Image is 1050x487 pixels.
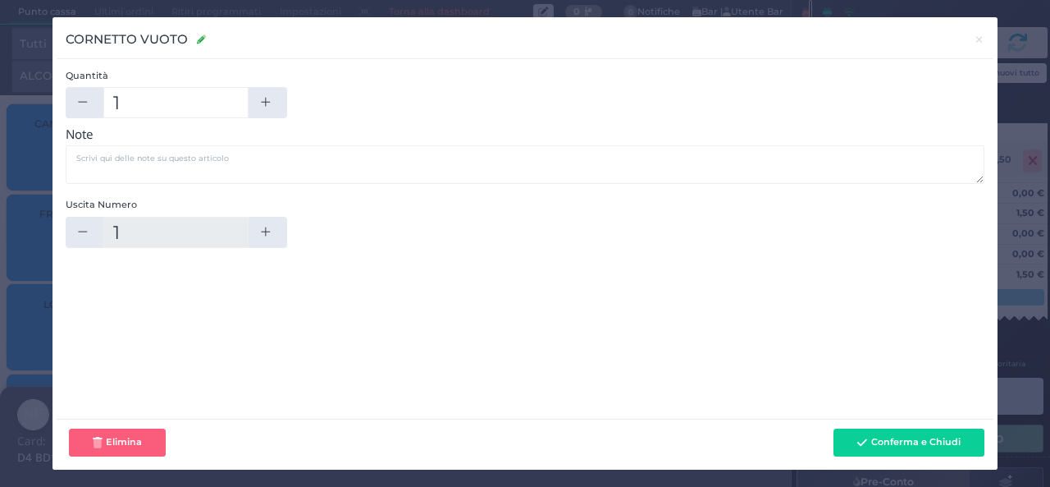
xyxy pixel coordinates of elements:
[66,198,286,212] label: Uscita Numero
[66,69,286,83] label: Quantità
[69,429,166,457] button: Elimina
[965,21,993,58] button: Chiudi
[833,429,984,457] button: Conferma e Chiudi
[66,30,188,49] h3: CORNETTO VUOTO
[974,30,984,48] span: ×
[66,127,984,141] h3: Note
